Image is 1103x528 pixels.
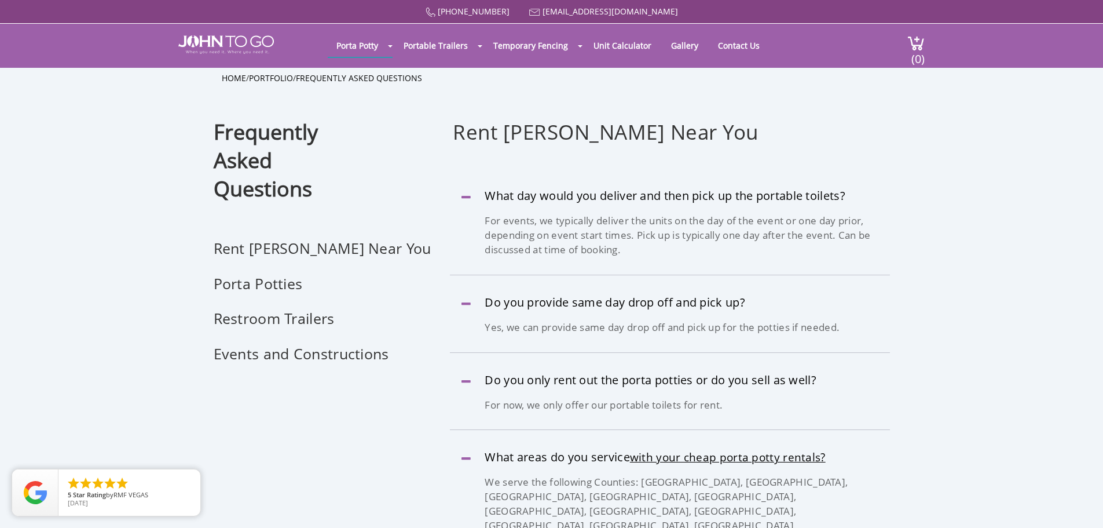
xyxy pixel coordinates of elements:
li:  [79,476,93,490]
a: [EMAIL_ADDRESS][DOMAIN_NAME] [543,6,678,17]
u: with your cheap porta potty rentals? [630,450,826,465]
div: Yes, we can provide same day drop off and pick up for the potties if needed. [450,321,889,352]
iframe: Live Chat Button [967,467,1103,516]
a: [PHONE_NUMBER] [438,6,510,17]
a: Do you provide same day drop off and pick up? [450,296,889,309]
a: Gallery [662,34,707,57]
a: Temporary Fencing [485,34,577,57]
li:  [67,476,80,490]
span: RMF VEGAS [113,490,148,499]
li: Rent [PERSON_NAME] Near You [214,238,511,274]
a: Contact Us [709,34,768,57]
div: For events, we typically deliver the units on the day of the event or one day prior, depending on... [450,214,889,275]
li:  [103,476,117,490]
img: Call [426,8,435,17]
a: What areas do you servicewith your cheap porta potty rentals? [450,451,889,464]
div: For now, we only offer our portable toilets for rent. [450,398,889,430]
a: Home [222,72,246,83]
li: Porta Potties [214,274,511,309]
ul: / / [222,72,882,84]
h1: Frequently Asked Questions [214,87,511,203]
span: by [68,491,191,500]
li: Restroom Trailers [214,308,511,344]
span: Star Rating [73,490,106,499]
a: What day would you deliver and then pick up the portable toilets? [450,190,889,202]
img: Review Rating [24,481,47,504]
a: Portfolio [249,72,293,83]
a: Porta Potty [328,34,387,57]
span: 5 [68,490,71,499]
li:  [91,476,105,490]
a: Frequently Asked Questions [296,72,422,83]
a: Portable Trailers [395,34,477,57]
img: Mail [529,9,540,16]
a: Unit Calculator [585,34,660,57]
img: JOHN to go [178,35,274,54]
span: [DATE] [68,498,88,507]
li:  [115,476,129,490]
div: Rent [PERSON_NAME] Near You [450,118,889,176]
span: (0) [911,42,925,67]
a: Do you only rent out the porta potties or do you sell as well? [450,374,889,387]
li: Events and Constructions [214,344,511,379]
img: cart a [907,35,925,51]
